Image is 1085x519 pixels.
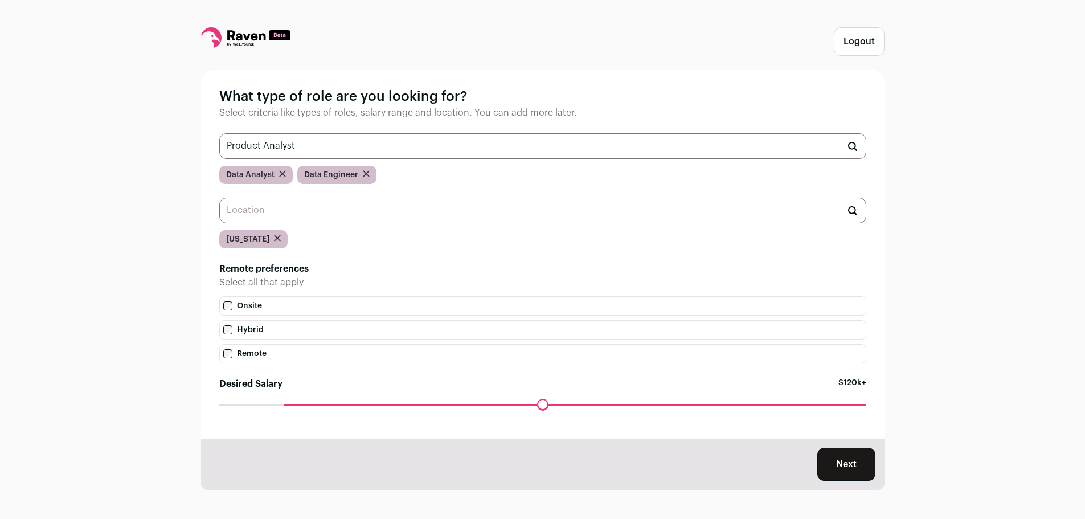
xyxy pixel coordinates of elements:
[223,349,232,358] input: Remote
[219,88,866,106] h1: What type of role are you looking for?
[226,169,275,181] span: Data Analyst
[817,448,875,481] button: Next
[838,377,866,404] span: $120k+
[834,27,885,56] button: Logout
[219,133,866,159] input: Job Function
[219,198,866,223] input: Location
[223,325,232,334] input: Hybrid
[219,377,282,391] label: Desired Salary
[219,320,866,340] label: Hybrid
[219,344,866,363] label: Remote
[226,234,269,245] span: [US_STATE]
[219,106,866,120] p: Select criteria like types of roles, salary range and location. You can add more later.
[304,169,358,181] span: Data Engineer
[219,276,866,289] p: Select all that apply
[219,262,866,276] h2: Remote preferences
[223,301,232,310] input: Onsite
[219,296,866,316] label: Onsite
